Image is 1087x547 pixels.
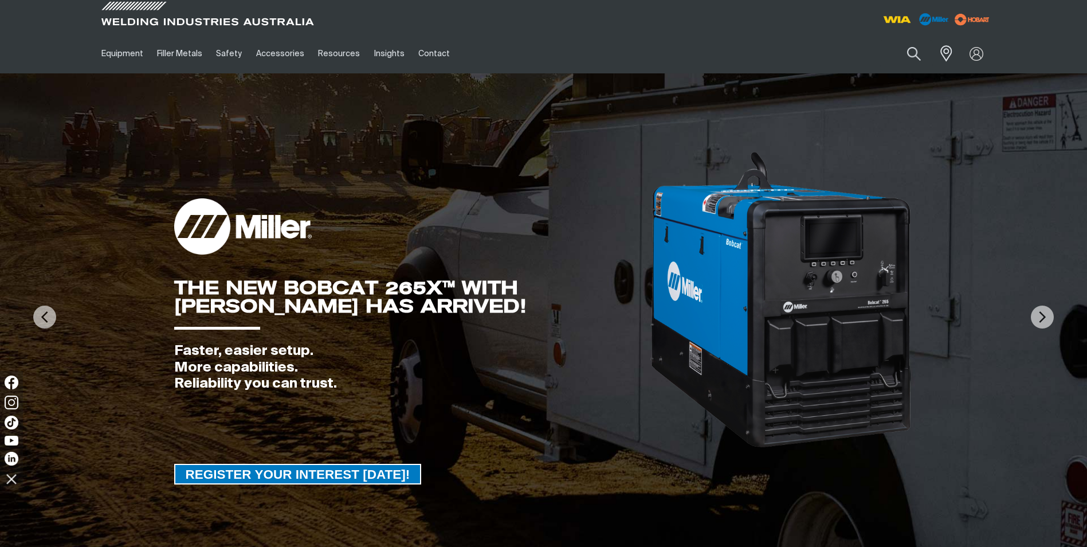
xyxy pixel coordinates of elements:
[5,436,18,446] img: YouTube
[5,452,18,466] img: LinkedIn
[95,34,150,73] a: Equipment
[880,40,933,67] input: Product name or item number...
[174,464,422,485] a: REGISTER YOUR INTEREST TODAY!
[367,34,411,73] a: Insights
[5,376,18,389] img: Facebook
[249,34,311,73] a: Accessories
[311,34,367,73] a: Resources
[175,464,421,485] span: REGISTER YOUR INTEREST [DATE]!
[1031,306,1054,329] img: NextArrow
[33,306,56,329] img: PrevArrow
[174,343,650,392] div: Faster, easier setup. More capabilities. Reliability you can trust.
[5,416,18,429] img: TikTok
[2,469,21,489] img: hide socials
[5,396,18,409] img: Instagram
[95,34,768,73] nav: Main
[951,11,993,28] img: miller
[150,34,209,73] a: Filler Metals
[209,34,249,73] a: Safety
[411,34,457,73] a: Contact
[174,279,650,315] div: THE NEW BOBCAT 265X™ WITH [PERSON_NAME] HAS ARRIVED!
[894,40,933,67] button: Search products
